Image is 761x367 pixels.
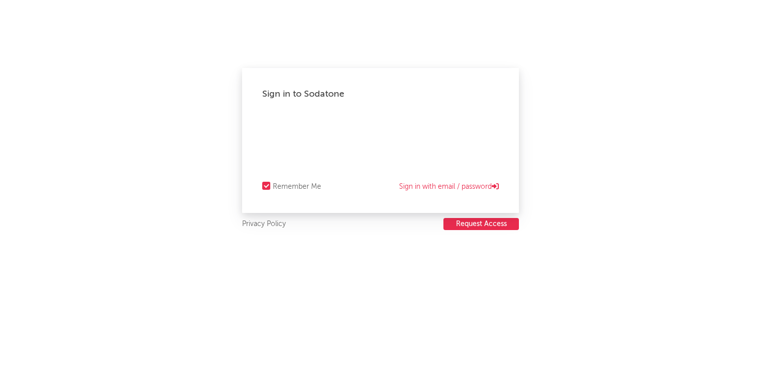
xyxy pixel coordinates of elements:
div: Sign in to Sodatone [262,88,499,100]
a: Privacy Policy [242,218,286,231]
a: Sign in with email / password [399,181,499,193]
div: Remember Me [273,181,321,193]
a: Request Access [443,218,519,231]
button: Request Access [443,218,519,230]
